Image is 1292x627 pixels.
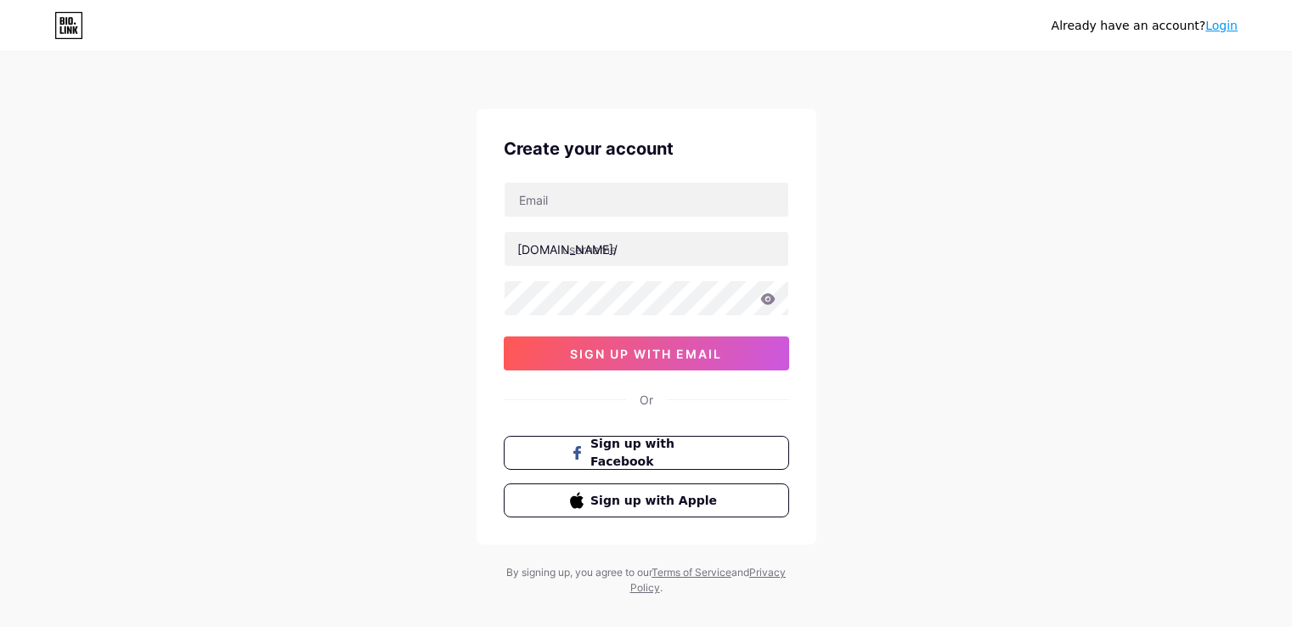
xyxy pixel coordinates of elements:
button: Sign up with Facebook [504,436,789,470]
div: Already have an account? [1052,17,1238,35]
span: sign up with email [570,347,722,361]
button: Sign up with Apple [504,483,789,517]
a: Terms of Service [652,566,731,579]
input: Email [505,183,788,217]
div: Or [640,391,653,409]
span: Sign up with Apple [590,492,722,510]
div: Create your account [504,136,789,161]
a: Login [1205,19,1238,32]
span: Sign up with Facebook [590,435,722,471]
div: [DOMAIN_NAME]/ [517,240,618,258]
input: username [505,232,788,266]
button: sign up with email [504,336,789,370]
div: By signing up, you agree to our and . [502,565,791,596]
